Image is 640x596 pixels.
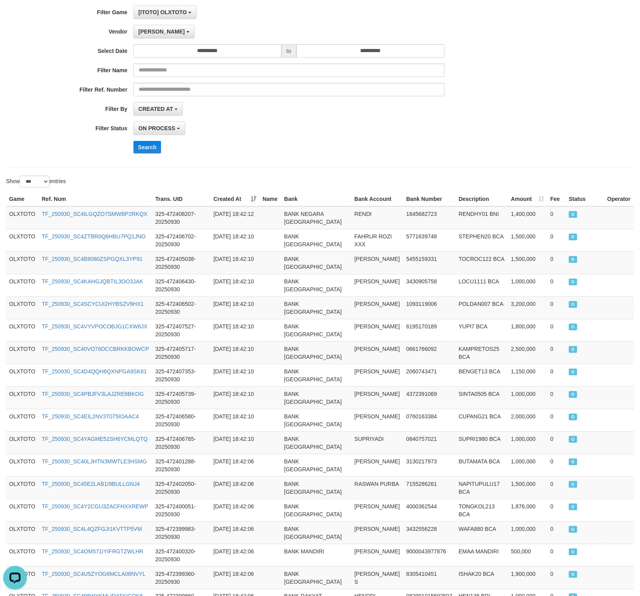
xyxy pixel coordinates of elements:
[281,206,351,229] td: BANK NEGARA [GEOGRAPHIC_DATA]
[133,25,195,38] button: [PERSON_NAME]
[403,409,456,431] td: 0760163384
[508,499,547,521] td: 1,876,000
[569,324,577,330] span: ON PROCESS
[210,206,259,229] td: [DATE] 18:42:12
[6,206,39,229] td: OLXTOTO
[42,391,144,397] a: TF_250930_SC4PBJFV3LAJZRE6BKOG
[133,6,197,19] button: [ITOTO] OLXTOTO
[139,106,173,112] span: CREATED AT
[281,454,351,476] td: BANK [GEOGRAPHIC_DATA]
[152,229,210,251] td: 325-472406702-20250930
[403,521,456,544] td: 3432556228
[133,141,161,154] button: Search
[351,521,403,544] td: [PERSON_NAME]
[6,476,39,499] td: OLXTOTO
[547,229,566,251] td: 0
[456,192,508,206] th: Description
[351,319,403,341] td: [PERSON_NAME]
[281,544,351,566] td: BANK MANDIRI
[456,499,508,521] td: TONGKOL213 BCA
[403,274,456,296] td: 3430905758
[281,341,351,364] td: BANK [GEOGRAPHIC_DATA]
[566,192,604,206] th: Status
[6,319,39,341] td: OLXTOTO
[403,192,456,206] th: Bank Number
[569,526,577,533] span: ON PROCESS
[351,341,403,364] td: [PERSON_NAME]
[456,386,508,409] td: SINTA0505 BCA
[403,296,456,319] td: 1093119006
[508,431,547,454] td: 1,000,000
[210,544,259,566] td: [DATE] 18:42:06
[508,251,547,274] td: 1,500,000
[508,364,547,386] td: 1,150,000
[351,454,403,476] td: [PERSON_NAME]
[403,206,456,229] td: 1845682723
[456,431,508,454] td: SUPRI1980 BCA
[210,566,259,589] td: [DATE] 18:42:06
[6,251,39,274] td: OLXTOTO
[139,28,185,35] span: [PERSON_NAME]
[547,364,566,386] td: 0
[210,386,259,409] td: [DATE] 18:42:10
[569,369,577,375] span: ON PROCESS
[456,341,508,364] td: KAMPRETOS25 BCA
[210,431,259,454] td: [DATE] 18:42:10
[42,571,146,577] a: TF_250930_SC4U5ZYOG6MCLA08NVYL
[42,278,143,285] a: TF_250930_SC4KAHGJQBTIL3OO3JAK
[152,521,210,544] td: 325-472399983-20250930
[569,571,577,578] span: ON PROCESS
[547,544,566,566] td: 0
[281,566,351,589] td: BANK [GEOGRAPHIC_DATA]
[351,296,403,319] td: [PERSON_NAME]
[282,44,297,58] span: to
[210,521,259,544] td: [DATE] 18:42:06
[351,206,403,229] td: RENDI
[456,274,508,296] td: LOCU1111 BCA
[281,431,351,454] td: BANK [GEOGRAPHIC_DATA]
[210,319,259,341] td: [DATE] 18:42:10
[508,341,547,364] td: 2,500,000
[281,319,351,341] td: BANK [GEOGRAPHIC_DATA]
[210,251,259,274] td: [DATE] 18:42:10
[456,364,508,386] td: BENGET13 BCA
[6,544,39,566] td: OLXTOTO
[403,364,456,386] td: 2060743471
[547,386,566,409] td: 0
[403,341,456,364] td: 0661766092
[281,192,351,206] th: Bank
[42,503,148,510] a: TF_250930_SC4Y2CGU3ZACFHXXREWP
[508,319,547,341] td: 1,800,000
[210,364,259,386] td: [DATE] 18:42:10
[456,521,508,544] td: WAFA880 BCA
[152,206,210,229] td: 325-472408207-20250930
[569,256,577,263] span: ON PROCESS
[403,319,456,341] td: 6195170189
[456,319,508,341] td: YUPI7 BCA
[152,431,210,454] td: 325-472406765-20250930
[281,364,351,386] td: BANK [GEOGRAPHIC_DATA]
[152,364,210,386] td: 325-472407353-20250930
[6,341,39,364] td: OLXTOTO
[42,526,142,532] a: TF_250930_SC4L4QZFGJI1KVTTP5VM
[456,544,508,566] td: EMAA MANDIRI
[403,566,456,589] td: 8305410451
[569,459,577,465] span: ON PROCESS
[456,476,508,499] td: NAPITUPULU17 BCA
[42,413,139,420] a: TF_250930_SC4EIL2NV3T075IOAAC4
[508,386,547,409] td: 1,000,000
[569,549,577,555] span: ON PROCESS
[6,296,39,319] td: OLXTOTO
[351,431,403,454] td: SUPRIYADI
[403,476,456,499] td: 7155286261
[6,364,39,386] td: OLXTOTO
[152,544,210,566] td: 325-472400320-20250930
[210,274,259,296] td: [DATE] 18:42:10
[456,566,508,589] td: ISHAK20 BCA
[210,499,259,521] td: [DATE] 18:42:06
[210,229,259,251] td: [DATE] 18:42:10
[569,481,577,488] span: ON PROCESS
[6,192,39,206] th: Game
[569,504,577,510] span: ON PROCESS
[281,476,351,499] td: BANK [GEOGRAPHIC_DATA]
